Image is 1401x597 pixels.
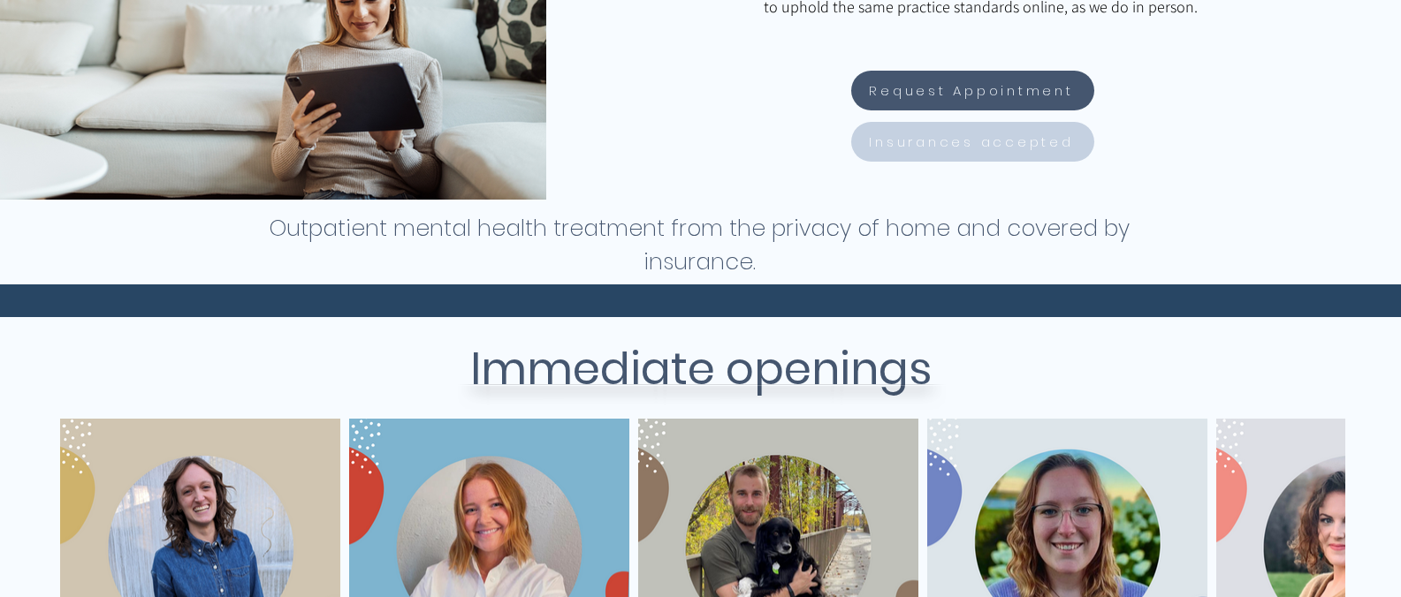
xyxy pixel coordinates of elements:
span: Insurances accepted [869,132,1073,152]
h1: Outpatient mental health treatment from the privacy of home and covered by insurance. [268,212,1131,279]
a: Request Appointment [851,71,1094,110]
a: Insurances accepted [851,122,1094,162]
h2: Immediate openings [268,336,1134,403]
span: Request Appointment [869,80,1073,101]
